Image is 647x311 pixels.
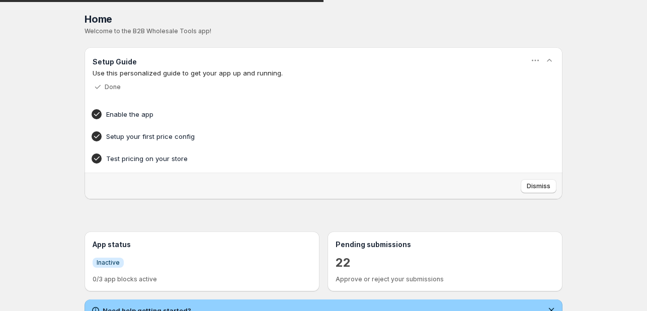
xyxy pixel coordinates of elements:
[85,27,562,35] p: Welcome to the B2B Wholesale Tools app!
[93,68,554,78] p: Use this personalized guide to get your app up and running.
[106,131,510,141] h4: Setup your first price config
[97,259,120,267] span: Inactive
[336,255,351,271] a: 22
[336,275,554,283] p: Approve or reject your submissions
[93,57,137,67] h3: Setup Guide
[105,83,121,91] p: Done
[527,182,550,190] span: Dismiss
[93,275,311,283] p: 0/3 app blocks active
[521,179,556,193] button: Dismiss
[93,240,311,250] h3: App status
[106,153,510,164] h4: Test pricing on your store
[85,13,112,25] span: Home
[336,240,554,250] h3: Pending submissions
[93,257,124,268] a: InfoInactive
[106,109,510,119] h4: Enable the app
